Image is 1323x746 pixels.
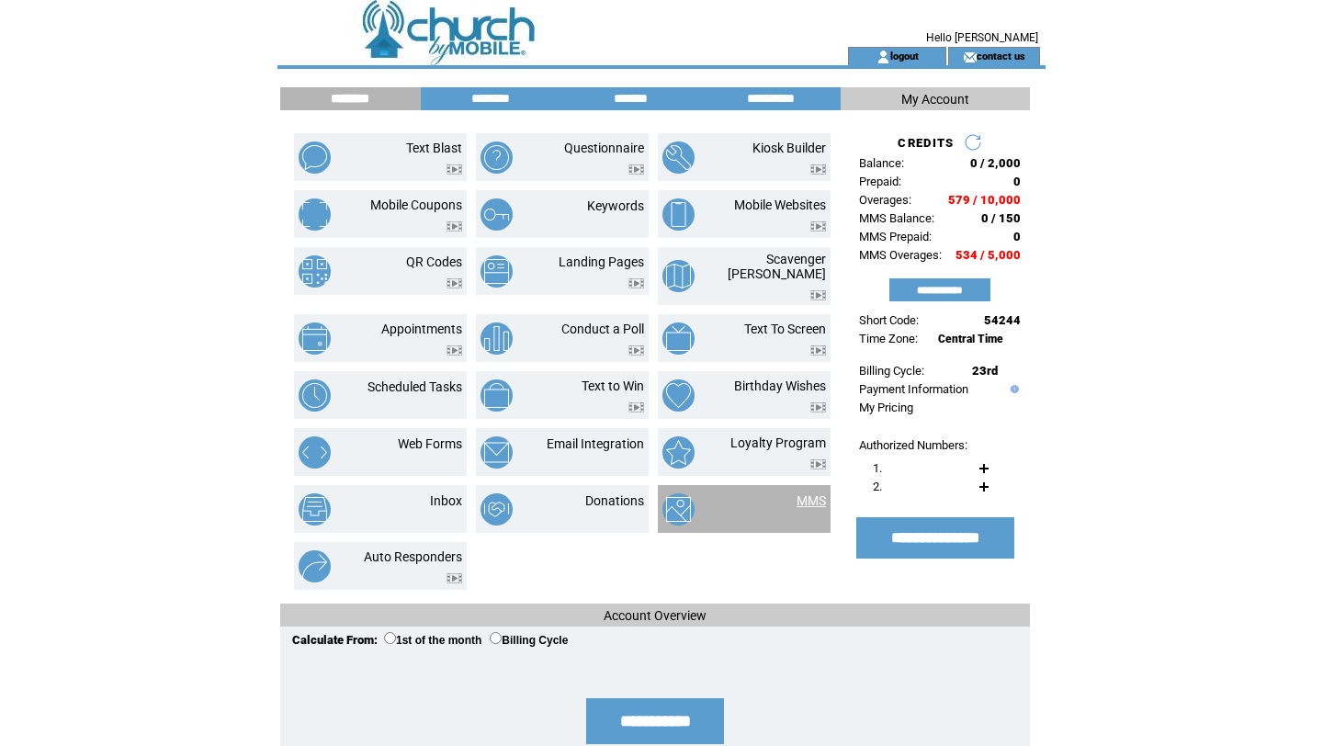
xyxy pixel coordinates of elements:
img: inbox.png [299,493,331,526]
img: video.png [810,221,826,232]
a: contact us [977,50,1025,62]
span: MMS Balance: [859,211,934,225]
span: Calculate From: [292,633,378,647]
a: Email Integration [547,436,644,451]
a: Text Blast [406,141,462,155]
a: Landing Pages [559,254,644,269]
span: Authorized Numbers: [859,438,967,452]
img: video.png [628,164,644,175]
label: Billing Cycle [490,634,568,647]
a: Text To Screen [744,322,826,336]
span: 0 / 2,000 [970,156,1021,170]
a: Kiosk Builder [752,141,826,155]
span: Central Time [938,333,1003,345]
img: video.png [810,402,826,413]
a: Inbox [430,493,462,508]
img: video.png [447,221,462,232]
img: account_icon.gif [876,50,890,64]
span: 23rd [972,364,998,378]
img: web-forms.png [299,436,331,469]
a: Payment Information [859,382,968,396]
input: 1st of the month [384,632,396,644]
img: donations.png [481,493,513,526]
a: MMS [797,493,826,508]
img: video.png [447,164,462,175]
img: video.png [810,164,826,175]
span: Overages: [859,193,911,207]
span: 579 / 10,000 [948,193,1021,207]
img: video.png [447,573,462,583]
img: contact_us_icon.gif [963,50,977,64]
img: mobile-coupons.png [299,198,331,231]
input: Billing Cycle [490,632,502,644]
img: video.png [447,345,462,356]
img: video.png [628,345,644,356]
img: text-to-win.png [481,379,513,412]
span: 54244 [984,313,1021,327]
span: 2. [873,480,882,493]
a: Text to Win [582,379,644,393]
a: Mobile Websites [734,198,826,212]
label: 1st of the month [384,634,481,647]
img: help.gif [1006,385,1019,393]
img: video.png [810,459,826,469]
span: 0 [1013,230,1021,243]
img: birthday-wishes.png [662,379,695,412]
a: My Pricing [859,401,913,414]
img: appointments.png [299,322,331,355]
a: Donations [585,493,644,508]
span: Short Code: [859,313,919,327]
img: scheduled-tasks.png [299,379,331,412]
img: keywords.png [481,198,513,231]
span: My Account [901,92,969,107]
img: qr-codes.png [299,255,331,288]
a: Birthday Wishes [734,379,826,393]
a: Auto Responders [364,549,462,564]
img: kiosk-builder.png [662,141,695,174]
a: logout [890,50,919,62]
span: 0 [1013,175,1021,188]
span: Billing Cycle: [859,364,924,378]
span: Time Zone: [859,332,918,345]
img: landing-pages.png [481,255,513,288]
a: Appointments [381,322,462,336]
a: Loyalty Program [730,435,826,450]
a: Questionnaire [564,141,644,155]
img: text-blast.png [299,141,331,174]
span: 534 / 5,000 [955,248,1021,262]
img: video.png [447,278,462,288]
a: Keywords [587,198,644,213]
span: Balance: [859,156,904,170]
img: auto-responders.png [299,550,331,582]
img: mms.png [662,493,695,526]
a: Scavenger [PERSON_NAME] [728,252,826,281]
img: video.png [628,278,644,288]
img: text-to-screen.png [662,322,695,355]
span: MMS Overages: [859,248,942,262]
span: Hello [PERSON_NAME] [926,31,1038,44]
a: Mobile Coupons [370,198,462,212]
img: video.png [810,345,826,356]
img: scavenger-hunt.png [662,260,695,292]
img: email-integration.png [481,436,513,469]
img: conduct-a-poll.png [481,322,513,355]
a: QR Codes [406,254,462,269]
img: loyalty-program.png [662,436,695,469]
span: 1. [873,461,882,475]
span: CREDITS [898,136,954,150]
img: mobile-websites.png [662,198,695,231]
span: Account Overview [604,608,707,623]
a: Conduct a Poll [561,322,644,336]
span: MMS Prepaid: [859,230,932,243]
img: video.png [810,290,826,300]
a: Scheduled Tasks [367,379,462,394]
a: Web Forms [398,436,462,451]
img: questionnaire.png [481,141,513,174]
img: video.png [628,402,644,413]
span: Prepaid: [859,175,901,188]
span: 0 / 150 [981,211,1021,225]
